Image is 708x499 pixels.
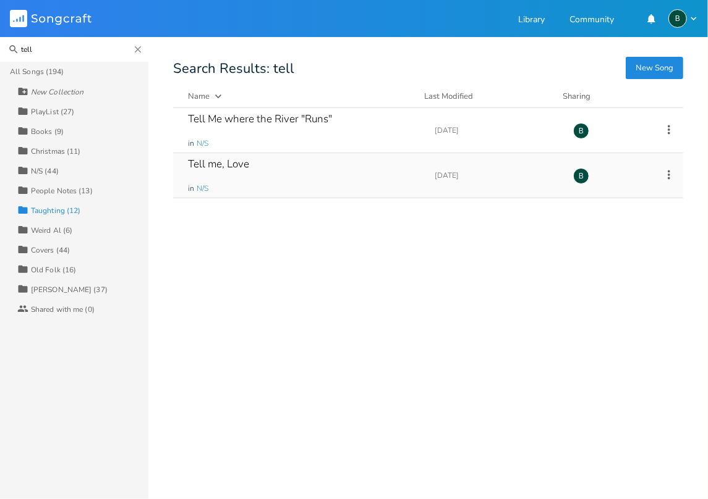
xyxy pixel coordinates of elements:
div: Old Folk (16) [31,266,76,274]
div: Christmas (11) [31,148,80,155]
div: [DATE] [435,127,558,134]
div: [PERSON_NAME] (37) [31,286,108,293]
div: New Collection [31,88,83,96]
span: N/S [197,138,208,149]
div: Tell me, Love [188,159,249,169]
div: [DATE] [435,172,558,179]
div: Last Modified [424,91,473,102]
button: B [668,9,698,28]
a: Library [518,15,545,26]
div: Covers (44) [31,246,70,254]
div: BruCe [573,123,589,139]
div: People Notes (13) [31,187,93,195]
button: Name [188,90,409,103]
div: BruCe [573,168,589,184]
div: All Songs (194) [10,68,64,75]
div: N/S (44) [31,167,59,175]
div: PlayList (27) [31,108,74,115]
div: Name [188,91,210,102]
div: Search Results: tell [173,62,683,75]
button: New Song [626,57,683,79]
div: Sharing [563,90,637,103]
div: BruCe [668,9,687,28]
div: Taughting (12) [31,207,80,214]
button: Last Modified [424,90,548,103]
div: Tell Me where the River "Runs" [188,114,332,124]
a: Community [569,15,614,26]
span: N/S [197,183,208,194]
div: Shared with me (0) [31,306,95,313]
span: in [188,183,194,194]
span: in [188,138,194,149]
div: Weird Al (6) [31,227,72,234]
div: Books (9) [31,128,64,135]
